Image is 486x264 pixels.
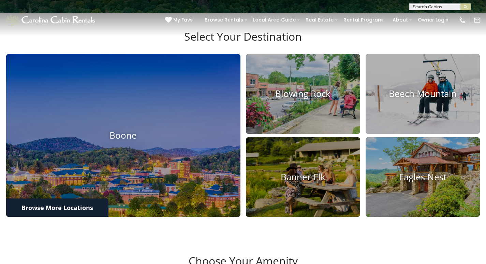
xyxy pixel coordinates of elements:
[6,198,108,217] a: Browse More Locations
[366,172,480,182] h4: Eagles Nest
[173,16,193,24] span: My Favs
[340,15,386,25] a: Rental Program
[201,15,247,25] a: Browse Rentals
[366,137,480,217] a: Eagles Nest
[246,88,360,99] h4: Blowing Rock
[5,13,97,27] img: White-1-1-2.png
[366,88,480,99] h4: Beech Mountain
[6,130,240,141] h4: Boone
[250,15,299,25] a: Local Area Guide
[389,15,411,25] a: About
[246,137,360,217] a: Banner Elk
[459,16,466,24] img: phone-regular-white.png
[246,172,360,182] h4: Banner Elk
[246,54,360,134] a: Blowing Rock
[414,15,452,25] a: Owner Login
[366,54,480,134] a: Beech Mountain
[165,16,194,24] a: My Favs
[302,15,337,25] a: Real Estate
[473,16,481,24] img: mail-regular-white.png
[5,30,481,54] h3: Select Your Destination
[6,54,240,217] a: Boone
